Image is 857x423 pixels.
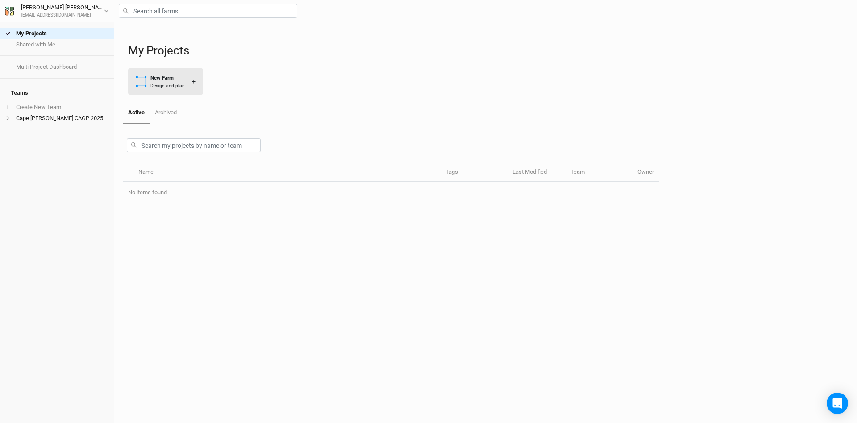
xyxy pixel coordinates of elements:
[21,12,104,19] div: [EMAIL_ADDRESS][DOMAIN_NAME]
[566,163,632,182] th: Team
[441,163,508,182] th: Tags
[827,393,848,414] div: Open Intercom Messenger
[133,163,440,182] th: Name
[123,102,150,124] a: Active
[192,77,196,86] div: +
[632,163,659,182] th: Owner
[21,3,104,12] div: [PERSON_NAME] [PERSON_NAME]
[128,68,203,95] button: New FarmDesign and plan+
[127,138,261,152] input: Search my projects by name or team
[508,163,566,182] th: Last Modified
[150,82,185,89] div: Design and plan
[150,102,181,123] a: Archived
[5,104,8,111] span: +
[123,182,659,203] td: No items found
[5,84,108,102] h4: Teams
[4,3,109,19] button: [PERSON_NAME] [PERSON_NAME][EMAIL_ADDRESS][DOMAIN_NAME]
[150,74,185,82] div: New Farm
[128,44,848,58] h1: My Projects
[119,4,297,18] input: Search all farms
